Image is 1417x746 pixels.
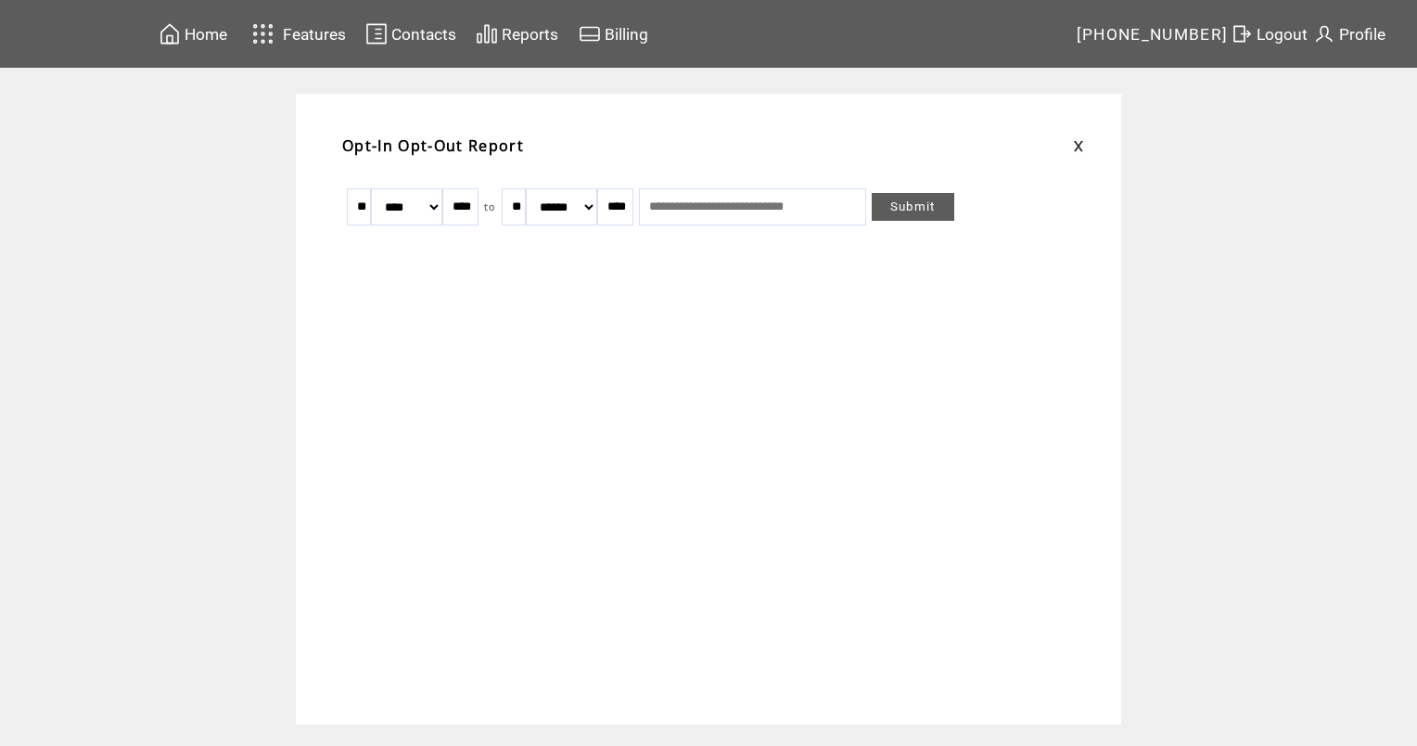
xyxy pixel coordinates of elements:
[244,16,349,52] a: Features
[872,193,954,221] a: Submit
[605,25,648,44] span: Billing
[185,25,227,44] span: Home
[1077,25,1229,44] span: [PHONE_NUMBER]
[283,25,346,44] span: Features
[1310,19,1388,48] a: Profile
[502,25,558,44] span: Reports
[247,19,279,49] img: features.svg
[476,22,498,45] img: chart.svg
[1313,22,1335,45] img: profile.svg
[484,200,496,213] span: to
[391,25,456,44] span: Contacts
[1339,25,1385,44] span: Profile
[363,19,459,48] a: Contacts
[1257,25,1308,44] span: Logout
[473,19,561,48] a: Reports
[579,22,601,45] img: creidtcard.svg
[1231,22,1253,45] img: exit.svg
[156,19,230,48] a: Home
[159,22,181,45] img: home.svg
[365,22,388,45] img: contacts.svg
[576,19,651,48] a: Billing
[342,135,524,156] span: Opt-In Opt-Out Report
[1228,19,1310,48] a: Logout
